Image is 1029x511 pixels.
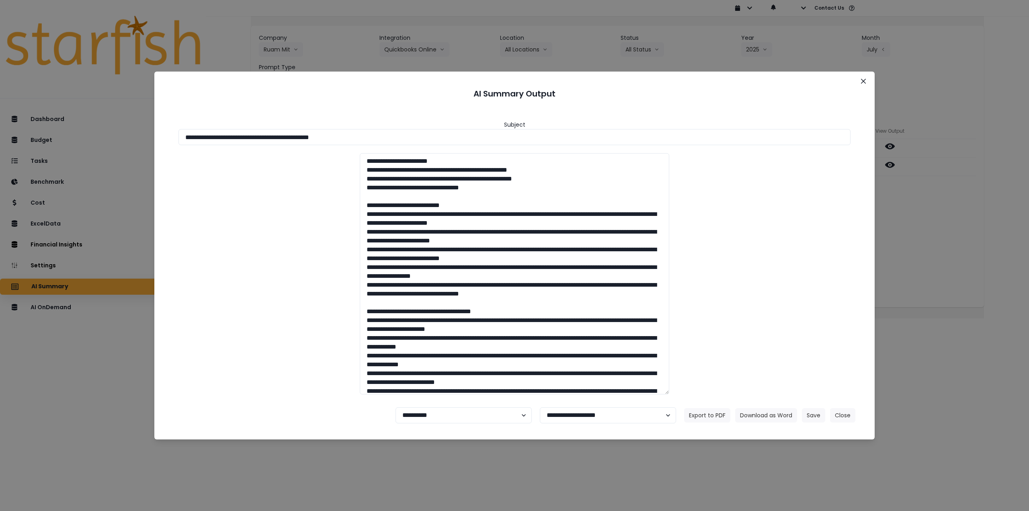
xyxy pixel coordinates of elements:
[504,121,525,129] header: Subject
[164,81,865,106] header: AI Summary Output
[802,408,825,423] button: Save
[830,408,855,423] button: Close
[735,408,797,423] button: Download as Word
[857,75,870,88] button: Close
[684,408,730,423] button: Export to PDF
